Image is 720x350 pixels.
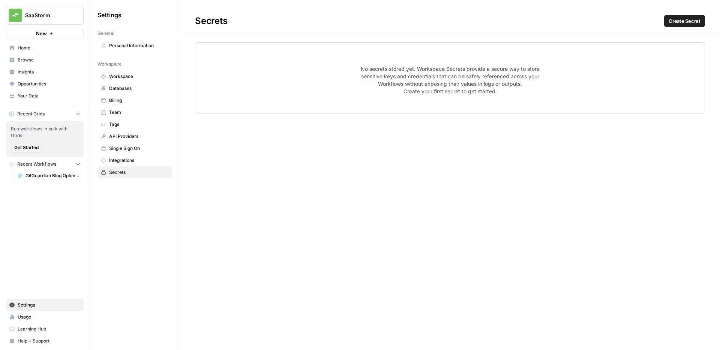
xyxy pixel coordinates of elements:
[6,54,84,66] a: Browse
[6,42,84,54] a: Home
[6,335,84,347] button: Help + Support
[97,61,121,67] span: Workspace
[18,57,80,63] span: Browse
[9,9,22,22] img: SaaStorm Logo
[6,108,84,120] button: Recent Grids
[97,118,172,130] a: Tags
[6,323,84,335] a: Learning Hub
[17,161,56,168] span: Recent Workflows
[18,338,80,344] span: Help + Support
[14,170,84,182] a: GitGuardian Blog Optimisation Workflow
[180,15,720,27] div: Secrets
[97,130,172,142] a: API Providers
[109,109,169,116] span: Team
[109,97,169,104] span: Billing
[664,15,705,27] button: Create Secret
[97,142,172,154] a: Single Sign On
[354,65,546,95] span: No secrets stored yet. Workspace Secrets provide a secure way to store sensitive keys and credent...
[97,94,172,106] a: Billing
[11,143,42,153] button: Get Started
[97,154,172,166] a: Integrations
[18,314,80,320] span: Usage
[11,126,79,139] span: Run workflows in bulk with Grids
[18,45,80,51] span: Home
[6,66,84,78] a: Insights
[109,145,169,152] span: Single Sign On
[6,6,84,25] button: Workspace: SaaStorm
[6,28,84,39] button: New
[669,17,700,25] span: Create Secret
[109,73,169,80] span: Workspace
[109,42,169,49] span: Personal Information
[97,166,172,178] a: Secrets
[97,82,172,94] a: Databases
[14,144,39,151] span: Get Started
[97,40,172,52] a: Personal Information
[36,30,47,37] span: New
[18,81,80,87] span: Opportunities
[17,111,45,117] span: Recent Grids
[97,10,121,19] span: Settings
[25,172,80,179] span: GitGuardian Blog Optimisation Workflow
[25,12,70,19] span: SaaStorm
[6,159,84,170] button: Recent Workflows
[109,169,169,176] span: Secrets
[6,90,84,102] a: Your Data
[109,121,169,128] span: Tags
[97,70,172,82] a: Workspace
[18,93,80,99] span: Your Data
[18,302,80,308] span: Settings
[6,78,84,90] a: Opportunities
[109,85,169,92] span: Databases
[18,326,80,332] span: Learning Hub
[109,133,169,140] span: API Providers
[6,299,84,311] a: Settings
[18,69,80,75] span: Insights
[6,311,84,323] a: Usage
[109,157,169,164] span: Integrations
[97,106,172,118] a: Team
[97,30,114,37] span: General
